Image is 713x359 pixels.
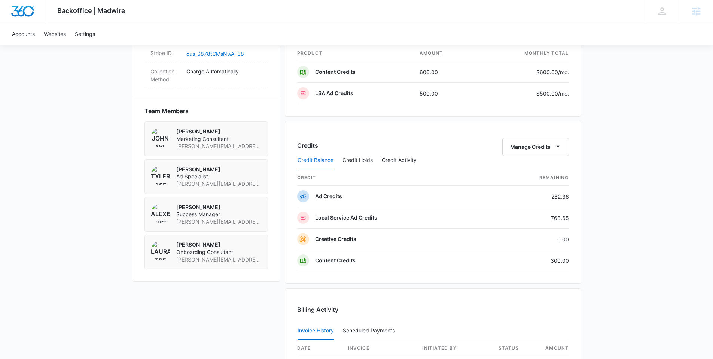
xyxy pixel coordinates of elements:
span: /mo. [558,69,569,75]
p: Content Credits [315,257,356,264]
h3: Billing Activity [297,305,569,314]
th: amount [537,340,569,356]
div: Stripe IDcus_S878tCMsNwAF38 [144,45,268,63]
p: Charge Automatically [186,67,262,75]
span: Onboarding Consultant [176,248,262,256]
th: product [297,45,414,61]
span: [PERSON_NAME][EMAIL_ADDRESS][PERSON_NAME][DOMAIN_NAME] [176,180,262,188]
img: John Taylor [151,128,170,147]
p: Content Credits [315,68,356,76]
td: 768.65 [490,207,569,229]
td: 300.00 [490,250,569,271]
span: [PERSON_NAME][EMAIL_ADDRESS][DOMAIN_NAME] [176,218,262,226]
th: monthly total [478,45,569,61]
img: tab_domain_overview_orange.svg [20,43,26,49]
h3: Credits [297,141,318,150]
p: [PERSON_NAME] [176,128,262,135]
div: Collection MethodCharge Automatically [144,63,268,88]
img: website_grey.svg [12,19,18,25]
th: Initiated By [416,340,492,356]
td: 500.00 [414,83,478,104]
th: status [493,340,537,356]
a: Settings [70,22,100,45]
th: date [297,340,342,356]
dt: Stripe ID [150,49,180,57]
img: logo_orange.svg [12,12,18,18]
span: Team Members [144,106,189,115]
span: [PERSON_NAME][EMAIL_ADDRESS][PERSON_NAME][DOMAIN_NAME] [176,256,262,263]
th: invoice [342,340,417,356]
span: Backoffice | Madwire [57,7,125,15]
img: Alexis Austere [151,203,170,223]
a: Websites [39,22,70,45]
button: Invoice History [298,322,334,340]
a: cus_S878tCMsNwAF38 [186,51,244,57]
button: Credit Balance [298,151,333,169]
th: amount [414,45,478,61]
th: Remaining [490,170,569,186]
button: Credit Activity [382,151,417,169]
button: Manage Credits [502,138,569,156]
td: 600.00 [414,61,478,83]
div: Scheduled Payments [343,328,398,333]
th: credit [297,170,490,186]
p: LSA Ad Credits [315,90,353,97]
p: [PERSON_NAME] [176,203,262,211]
dt: Collection Method [150,67,180,83]
img: Laura Streeter [151,241,170,260]
img: Tyler Rasdon [151,166,170,185]
img: tab_keywords_by_traffic_grey.svg [74,43,80,49]
td: 0.00 [490,229,569,250]
span: /mo. [558,90,569,97]
span: [PERSON_NAME][EMAIL_ADDRESS][PERSON_NAME][DOMAIN_NAME] [176,142,262,150]
div: Domain Overview [28,44,67,49]
p: [PERSON_NAME] [176,166,262,173]
span: Ad Specialist [176,173,262,180]
p: Local Service Ad Credits [315,214,377,221]
span: Success Manager [176,211,262,218]
div: Keywords by Traffic [83,44,126,49]
p: $500.00 [534,90,569,97]
div: v 4.0.25 [21,12,37,18]
td: 282.36 [490,186,569,207]
span: Marketing Consultant [176,135,262,143]
p: $600.00 [534,68,569,76]
p: Creative Credits [315,235,356,243]
p: Ad Credits [315,193,342,200]
button: Credit Holds [342,151,373,169]
p: [PERSON_NAME] [176,241,262,248]
div: Domain: [DOMAIN_NAME] [19,19,82,25]
a: Accounts [7,22,39,45]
